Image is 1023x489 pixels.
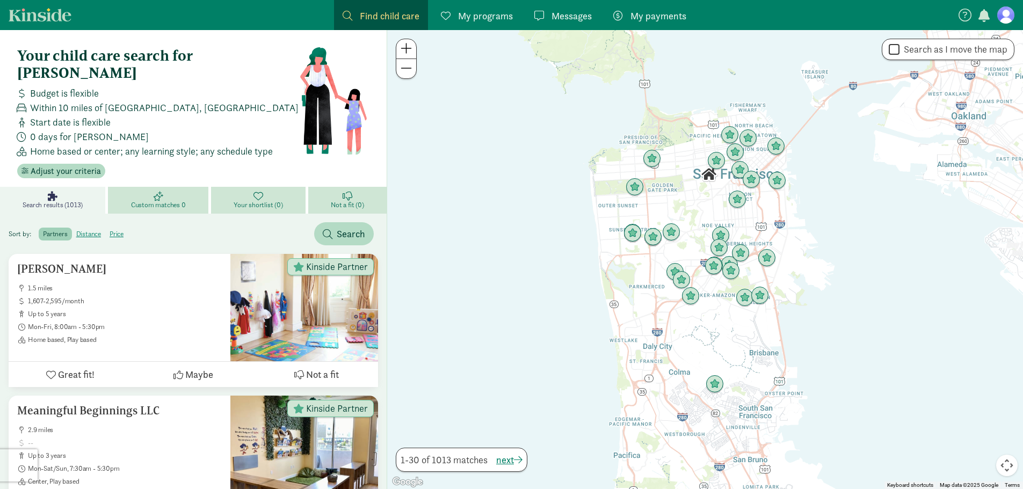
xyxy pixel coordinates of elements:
span: Great fit! [58,367,95,382]
span: Your shortlist (0) [234,201,282,209]
div: Click to see details [724,186,751,213]
div: Click to see details [703,148,730,174]
div: Click to see details [722,139,749,166]
span: Maybe [185,367,213,382]
span: 1-30 of 1013 matches [401,452,488,467]
a: Terms (opens in new tab) [1005,482,1020,488]
div: Click to see details [727,157,753,184]
label: Search as I move the map [899,43,1007,56]
span: Center, Play based [28,477,222,486]
h5: [PERSON_NAME] [17,262,222,275]
div: Click to see details [735,125,761,152]
div: Click to see details [738,166,765,193]
div: Click to see details [763,133,789,160]
div: Click to see details [640,224,666,251]
span: Home based or center; any learning style; any schedule type [30,144,273,158]
img: Google [390,475,425,489]
span: Search results (1013) [23,201,83,209]
label: distance [72,228,105,240]
span: Not a fit [306,367,339,382]
label: price [105,228,128,240]
a: Custom matches 0 [108,187,211,214]
a: Your shortlist (0) [211,187,308,214]
button: Not a fit [255,362,378,387]
label: partners [39,228,71,240]
div: Click to see details [764,167,790,194]
a: Open this area in Google Maps (opens a new window) [390,475,425,489]
span: Start date is flexible [30,115,111,129]
div: Click to see details [619,220,646,247]
span: Custom matches 0 [131,201,186,209]
div: Click to see details [658,219,685,246]
div: Click to see details [701,252,728,279]
div: Click to see details [695,161,722,188]
button: Keyboard shortcuts [887,481,933,489]
button: Great fit! [9,362,132,387]
span: Not a fit (0) [331,201,364,209]
span: My payments [630,9,686,23]
span: Kinside Partner [306,262,368,272]
div: Click to see details [621,174,648,201]
div: Click to see details [717,258,744,284]
div: Click to see details [706,235,732,261]
span: Mon-Sat/Sun, 7:30am - 5:30pm [28,464,222,473]
span: Adjust your criteria [31,165,101,178]
span: 1,607-2,595/month [28,297,222,305]
div: Click to see details [727,240,754,267]
h4: Your child care search for [PERSON_NAME] [17,47,299,82]
span: 2.9 miles [28,426,222,434]
div: Click to see details [716,122,743,149]
button: Adjust your criteria [17,164,105,179]
span: Home based, Play based [28,335,222,344]
div: Click to see details [662,259,688,286]
span: Within 10 miles of [GEOGRAPHIC_DATA], [GEOGRAPHIC_DATA] [30,100,299,115]
button: next [496,452,523,467]
button: Maybe [132,362,255,387]
a: Not a fit (0) [308,187,387,214]
span: Map data ©2025 Google [940,482,998,488]
span: Messages [552,9,592,23]
span: Search [337,227,365,241]
div: Click to see details [753,245,780,272]
h5: Meaningful Beginnings LLC [17,404,222,417]
div: Click to see details [701,371,728,398]
span: My programs [458,9,513,23]
div: Click to see details [746,282,773,309]
button: Search [314,222,374,245]
div: Click to see details [677,283,704,310]
span: 0 days for [PERSON_NAME] [30,129,149,144]
div: Click to see details [700,253,727,280]
div: Click to see details [707,222,734,249]
span: Kinside Partner [306,404,368,413]
span: Budget is flexible [30,86,99,100]
div: Click to see details [668,267,695,294]
a: Kinside [9,8,71,21]
button: Map camera controls [996,455,1018,476]
span: Mon-Fri, 8:00am - 5:30pm [28,323,222,331]
span: 1.5 miles [28,284,222,293]
div: Click to see details [731,284,758,311]
span: Sort by: [9,229,37,238]
div: Click to see details [639,145,665,172]
span: up to 3 years [28,451,222,460]
span: up to 5 years [28,310,222,318]
span: Find child care [360,9,419,23]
